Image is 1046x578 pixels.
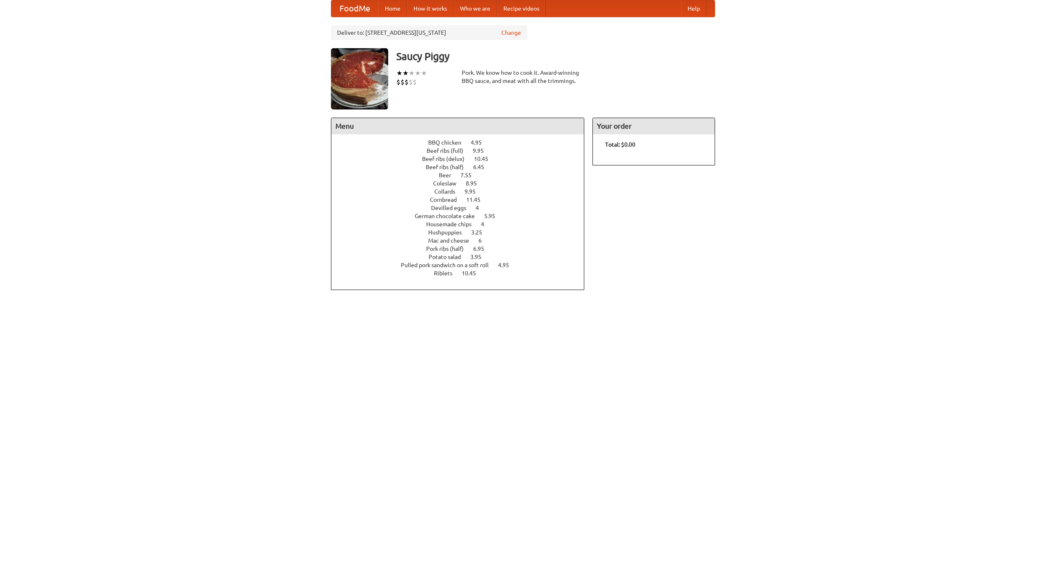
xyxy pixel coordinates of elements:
h3: Saucy Piggy [396,48,715,65]
span: German chocolate cake [415,213,483,219]
b: Total: $0.00 [605,141,635,148]
span: 7.55 [460,172,480,179]
a: BBQ chicken 4.95 [428,139,497,146]
span: Housemade chips [426,221,480,228]
a: How it works [407,0,454,17]
span: 9.95 [465,188,484,195]
li: $ [409,78,413,87]
a: Beer 7.55 [439,172,487,179]
span: Potato salad [429,254,469,260]
span: 5.95 [484,213,503,219]
span: Mac and cheese [428,237,477,244]
a: Beef ribs (full) 9.95 [427,147,499,154]
li: $ [400,78,405,87]
li: ★ [421,69,427,78]
span: 4.95 [498,262,517,268]
a: Cornbread 11.45 [430,196,496,203]
span: Beef ribs (delux) [422,156,473,162]
a: Devilled eggs 4 [431,205,494,211]
span: 3.95 [470,254,489,260]
li: ★ [402,69,409,78]
span: Devilled eggs [431,205,474,211]
a: FoodMe [331,0,378,17]
span: 3.25 [471,229,490,236]
a: Pulled pork sandwich on a soft roll 4.95 [401,262,524,268]
span: Beer [439,172,459,179]
a: Recipe videos [497,0,546,17]
a: Housemade chips 4 [426,221,499,228]
a: Riblets 10.45 [434,270,491,277]
h4: Menu [331,118,584,134]
span: 6 [478,237,490,244]
div: Pork. We know how to cook it. Award-winning BBQ sauce, and meat with all the trimmings. [462,69,584,85]
a: Who we are [454,0,497,17]
a: Potato salad 3.95 [429,254,496,260]
span: 10.45 [462,270,484,277]
span: Hushpuppies [428,229,470,236]
a: Collards 9.95 [434,188,491,195]
span: Riblets [434,270,460,277]
span: Collards [434,188,463,195]
span: Beef ribs (half) [426,164,472,170]
li: ★ [409,69,415,78]
li: $ [413,78,417,87]
a: Pork ribs (half) 6.95 [426,245,499,252]
a: German chocolate cake 5.95 [415,213,510,219]
span: BBQ chicken [428,139,469,146]
li: ★ [396,69,402,78]
span: 6.45 [473,164,492,170]
h4: Your order [593,118,715,134]
span: Pulled pork sandwich on a soft roll [401,262,497,268]
span: 4.95 [471,139,490,146]
span: 10.45 [474,156,496,162]
span: Beef ribs (full) [427,147,472,154]
li: $ [396,78,400,87]
a: Coleslaw 8.95 [433,180,492,187]
span: 11.45 [466,196,489,203]
a: Hushpuppies 3.25 [428,229,497,236]
span: Coleslaw [433,180,465,187]
li: ★ [415,69,421,78]
a: Beef ribs (half) 6.45 [426,164,499,170]
span: 4 [481,221,492,228]
img: angular.jpg [331,48,388,109]
a: Change [501,29,521,37]
span: 9.95 [473,147,492,154]
span: Pork ribs (half) [426,245,472,252]
div: Deliver to: [STREET_ADDRESS][US_STATE] [331,25,527,40]
a: Beef ribs (delux) 10.45 [422,156,503,162]
a: Mac and cheese 6 [428,237,497,244]
li: $ [405,78,409,87]
a: Help [681,0,706,17]
a: Home [378,0,407,17]
span: 6.95 [473,245,492,252]
span: 4 [476,205,487,211]
span: Cornbread [430,196,465,203]
span: 8.95 [466,180,485,187]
